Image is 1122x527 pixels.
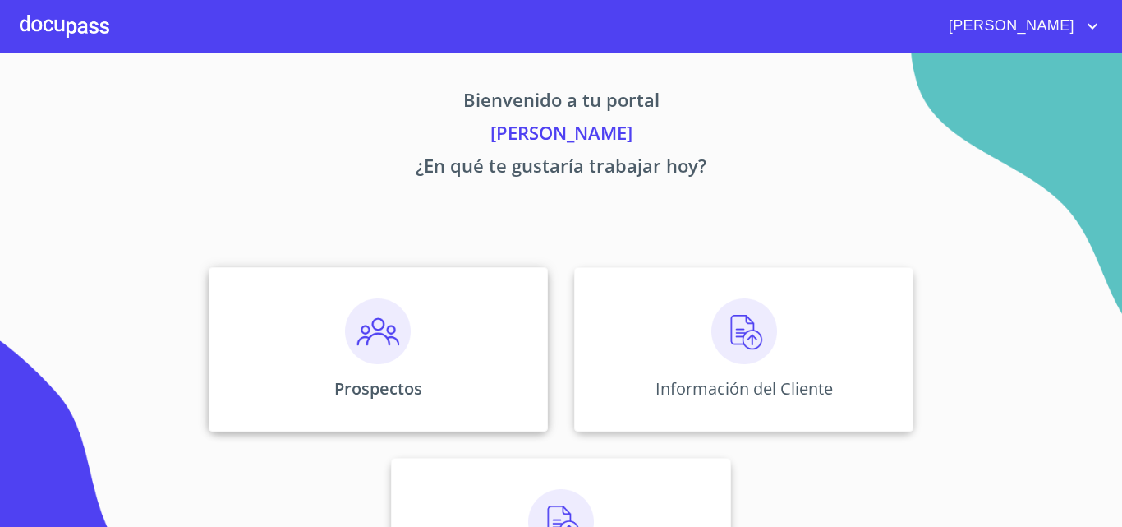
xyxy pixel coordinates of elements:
p: ¿En qué te gustaría trabajar hoy? [55,152,1067,185]
p: Información del Cliente [655,377,833,400]
p: Bienvenido a tu portal [55,86,1067,119]
p: [PERSON_NAME] [55,119,1067,152]
span: [PERSON_NAME] [936,13,1083,39]
button: account of current user [936,13,1102,39]
img: prospectos.png [345,298,411,364]
img: carga.png [711,298,777,364]
p: Prospectos [334,377,422,400]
